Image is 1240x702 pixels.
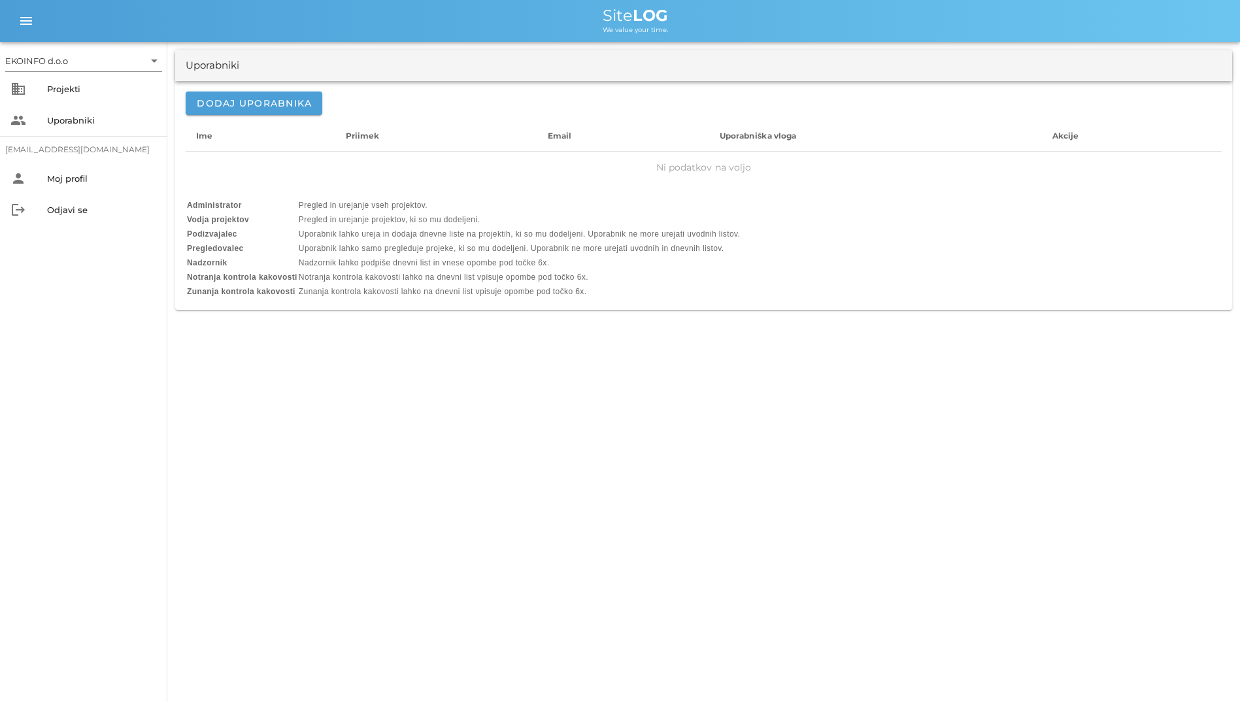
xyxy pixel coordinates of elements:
[633,6,668,25] b: LOG
[196,97,312,109] span: Dodaj uporabnika
[187,258,227,267] b: Nadzornik
[537,120,709,152] th: Email: Ni razvrščeno. Aktivirajte za naraščajoče razvrščanje.
[187,201,242,210] b: Administrator
[1052,131,1079,141] span: Akcije
[720,131,796,141] span: Uporabniška vloga
[47,84,157,94] div: Projekti
[709,120,1042,152] th: Uporabniška vloga: Ni razvrščeno. Aktivirajte za naraščajoče razvrščanje.
[299,213,740,226] td: Pregled in urejanje projektov, ki so mu dodeljeni.
[186,92,322,115] button: Dodaj uporabnika
[47,205,157,215] div: Odjavi se
[299,256,740,269] td: Nadzornik lahko podpiše dnevni list in vnese opombe pod točke 6x.
[47,173,157,184] div: Moj profil
[186,152,1222,183] td: Ni podatkov na voljo
[18,13,34,29] i: menu
[299,271,740,284] td: Notranja kontrola kakovosti lahko na dnevni list vpisuje opombe pod točko 6x.
[603,25,668,34] span: We value your time.
[335,120,537,152] th: Priimek: Ni razvrščeno. Aktivirajte za naraščajoče razvrščanje.
[548,131,572,141] span: Email
[146,53,162,69] i: arrow_drop_down
[186,58,239,73] div: Uporabniki
[346,131,380,141] span: Priimek
[186,120,335,152] th: Ime: Ni razvrščeno. Aktivirajte za naraščajoče razvrščanje.
[603,6,668,25] span: Site
[10,112,26,128] i: people
[299,199,740,212] td: Pregled in urejanje vseh projektov.
[187,215,249,224] b: Vodja projektov
[299,242,740,255] td: Uporabnik lahko samo pregleduje projeke, ki so mu dodeljeni. Uporabnik ne more urejati uvodnih in...
[196,131,212,141] span: Ime
[187,229,237,239] b: Podizvajalec
[299,227,740,241] td: Uporabnik lahko ureja in dodaja dnevne liste na projektih, ki so mu dodeljeni. Uporabnik ne more ...
[47,115,157,125] div: Uporabniki
[10,202,26,218] i: logout
[187,287,295,296] b: Zunanja kontrola kakovosti
[1042,120,1222,152] th: Akcije: Ni razvrščeno. Aktivirajte za naraščajoče razvrščanje.
[187,273,297,282] b: Notranja kontrola kakovosti
[5,55,68,67] div: EKOINFO d.o.o
[187,244,244,253] b: Pregledovalec
[10,171,26,186] i: person
[10,81,26,97] i: business
[5,50,162,71] div: EKOINFO d.o.o
[299,285,740,298] td: Zunanja kontrola kakovosti lahko na dnevni list vpisuje opombe pod točko 6x.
